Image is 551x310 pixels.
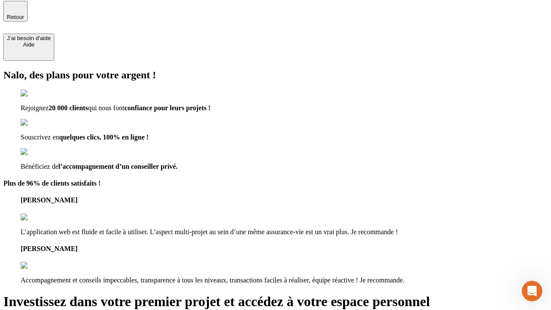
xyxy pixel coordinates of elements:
[522,281,542,301] iframe: Intercom live chat
[59,133,149,141] span: quelques clics, 100% en ligne !
[21,245,548,253] h4: [PERSON_NAME]
[7,35,51,41] div: J’ai besoin d'aide
[21,119,58,127] img: checkmark
[124,104,210,112] span: confiance pour leurs projets !
[21,196,548,204] h4: [PERSON_NAME]
[88,104,124,112] span: qui nous font
[21,276,548,284] p: Accompagnement et conseils impeccables, transparence à tous les niveaux, transactions faciles à r...
[21,148,58,156] img: checkmark
[21,90,58,97] img: checkmark
[3,180,548,187] h4: Plus de 96% de clients satisfaits !
[3,69,548,81] h2: Nalo, des plans pour votre argent !
[3,294,548,310] h1: Investissez dans votre premier projet et accédez à votre espace personnel
[3,1,28,22] button: Retour
[7,14,24,20] span: Retour
[21,214,63,221] img: reviews stars
[21,262,63,270] img: reviews stars
[21,133,59,141] span: Souscrivez en
[7,41,51,48] div: Aide
[3,34,54,61] button: J’ai besoin d'aideAide
[21,163,59,170] span: Bénéficiez de
[59,163,178,170] span: l’accompagnement d’un conseiller privé.
[49,104,88,112] span: 20 000 clients
[21,104,49,112] span: Rejoignez
[21,228,548,236] p: L’application web est fluide et facile à utiliser. L’aspect multi-projet au sein d’une même assur...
